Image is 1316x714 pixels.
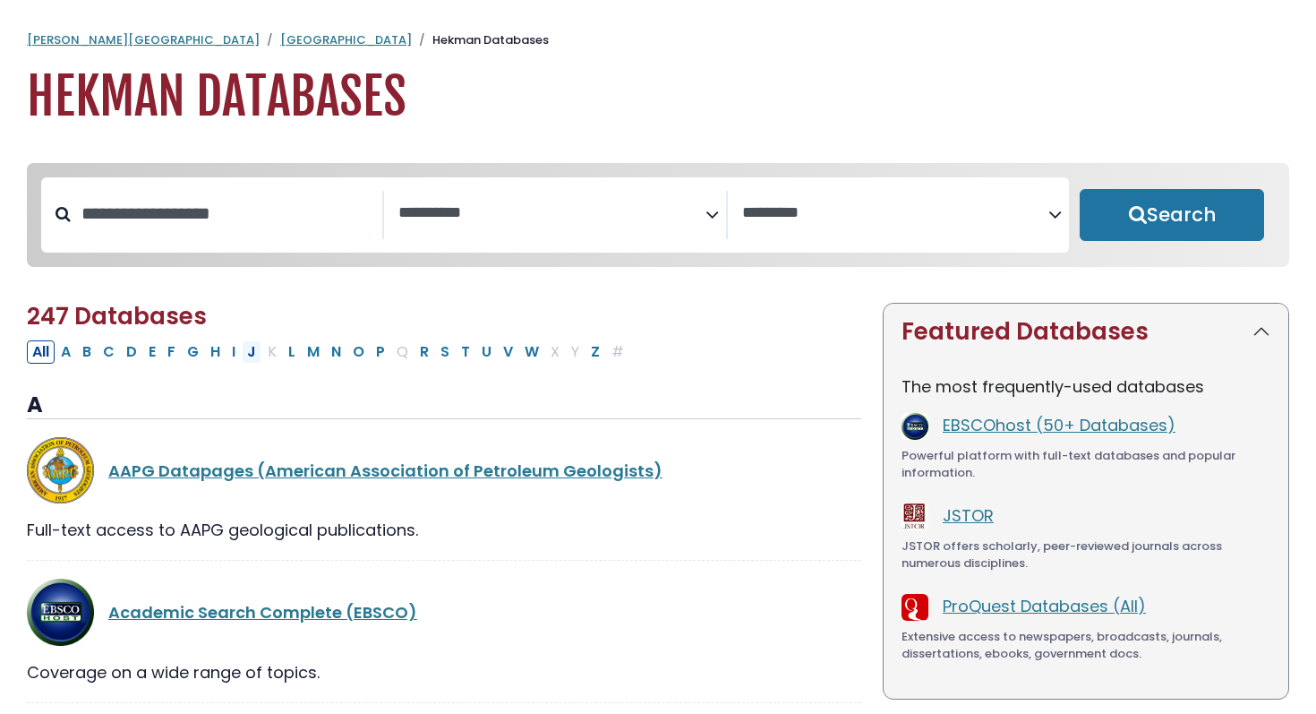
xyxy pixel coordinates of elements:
[27,518,861,542] div: Full-text access to AAPG geological publications.
[371,340,390,364] button: Filter Results P
[27,340,55,364] button: All
[280,31,412,48] a: [GEOGRAPHIC_DATA]
[884,304,1288,360] button: Featured Databases
[205,340,226,364] button: Filter Results H
[98,340,120,364] button: Filter Results C
[943,595,1146,617] a: ProQuest Databases (All)
[902,628,1270,663] div: Extensive access to newspapers, broadcasts, journals, dissertations, ebooks, government docs.
[121,340,142,364] button: Filter Results D
[943,504,994,527] a: JSTOR
[326,340,346,364] button: Filter Results N
[56,340,76,364] button: Filter Results A
[519,340,544,364] button: Filter Results W
[226,340,241,364] button: Filter Results I
[414,340,434,364] button: Filter Results R
[943,414,1175,436] a: EBSCOhost (50+ Databases)
[398,204,705,223] textarea: Search
[902,447,1270,482] div: Powerful platform with full-text databases and popular information.
[902,374,1270,399] p: The most frequently-used databases
[27,67,1289,127] h1: Hekman Databases
[27,31,1289,49] nav: breadcrumb
[412,31,549,49] li: Hekman Databases
[302,340,325,364] button: Filter Results M
[27,660,861,684] div: Coverage on a wide range of topics.
[283,340,301,364] button: Filter Results L
[27,392,861,419] h3: A
[242,340,261,364] button: Filter Results J
[498,340,518,364] button: Filter Results V
[585,340,605,364] button: Filter Results Z
[182,340,204,364] button: Filter Results G
[347,340,370,364] button: Filter Results O
[902,538,1270,572] div: JSTOR offers scholarly, peer-reviewed journals across numerous disciplines.
[742,204,1048,223] textarea: Search
[77,340,97,364] button: Filter Results B
[108,460,662,482] a: AAPG Datapages (American Association of Petroleum Geologists)
[476,340,497,364] button: Filter Results U
[108,601,417,624] a: Academic Search Complete (EBSCO)
[27,31,260,48] a: [PERSON_NAME][GEOGRAPHIC_DATA]
[27,340,631,362] div: Alpha-list to filter by first letter of database name
[27,300,207,332] span: 247 Databases
[71,199,382,228] input: Search database by title or keyword
[435,340,455,364] button: Filter Results S
[27,163,1289,267] nav: Search filters
[143,340,161,364] button: Filter Results E
[162,340,181,364] button: Filter Results F
[456,340,475,364] button: Filter Results T
[1080,189,1264,241] button: Submit for Search Results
